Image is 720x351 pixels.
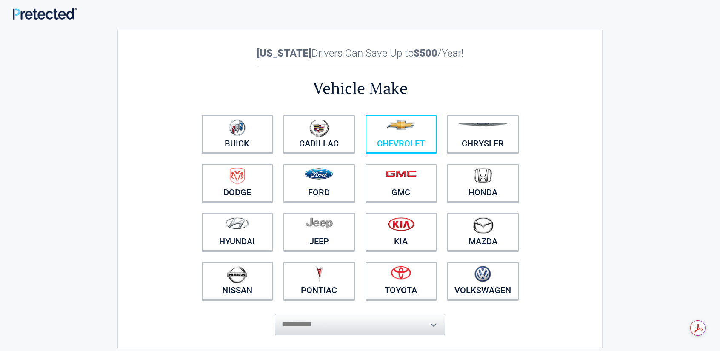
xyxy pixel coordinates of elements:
img: kia [388,217,414,231]
a: Honda [447,164,519,202]
a: Hyundai [202,213,273,251]
img: Main Logo [13,8,77,19]
h2: Vehicle Make [196,77,524,99]
a: Toyota [366,262,437,300]
a: Chevrolet [366,115,437,153]
img: volkswagen [474,266,491,283]
b: $500 [414,47,437,59]
img: mazda [472,217,494,234]
a: Volkswagen [447,262,519,300]
a: Pontiac [283,262,355,300]
a: Jeep [283,213,355,251]
a: Mazda [447,213,519,251]
img: gmc [386,170,417,177]
a: GMC [366,164,437,202]
img: buick [229,119,246,136]
a: Ford [283,164,355,202]
img: jeep [306,217,333,229]
a: Kia [366,213,437,251]
img: hyundai [225,217,249,229]
a: Nissan [202,262,273,300]
a: Cadillac [283,115,355,153]
a: Chrysler [447,115,519,153]
img: cadillac [309,119,329,137]
a: Buick [202,115,273,153]
img: ford [305,168,333,180]
img: dodge [230,168,245,185]
img: pontiac [315,266,323,282]
img: toyota [391,266,411,280]
img: nissan [227,266,247,283]
a: Dodge [202,164,273,202]
img: chevrolet [387,120,415,130]
h2: Drivers Can Save Up to /Year [196,47,524,59]
img: honda [474,168,492,183]
b: [US_STATE] [257,47,311,59]
img: chrysler [457,123,509,127]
